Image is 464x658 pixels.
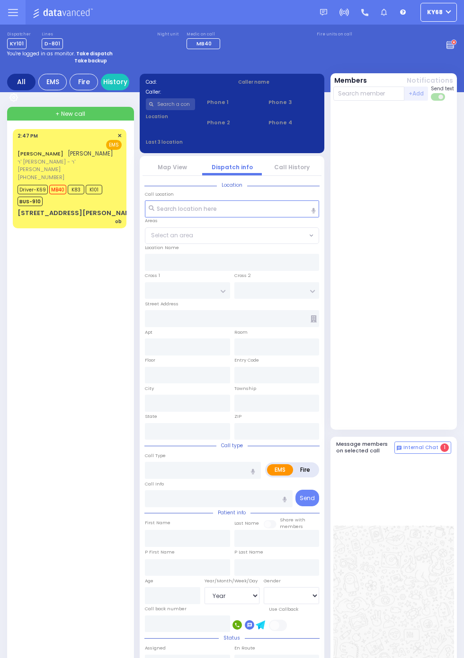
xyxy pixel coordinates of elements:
[146,78,226,86] label: Cad:
[101,74,129,90] a: History
[145,272,160,279] label: Cross 1
[7,38,27,49] span: KY101
[213,509,250,516] span: Patient info
[336,441,395,453] h5: Message members on selected call
[49,185,66,194] span: MB40
[234,520,259,527] label: Last Name
[320,9,327,16] img: message.svg
[145,357,155,364] label: Floor
[212,163,253,171] a: Dispatch info
[293,464,318,476] label: Fire
[407,76,453,86] button: Notifications
[117,132,122,140] span: ✕
[317,32,352,37] label: Fire units on call
[207,98,257,106] span: Phone 1
[146,113,196,120] label: Location
[219,634,245,641] span: Status
[7,32,31,37] label: Dispatcher
[397,446,402,450] img: comment-alt.png
[145,329,152,336] label: Apt
[18,185,48,194] span: Driver-K69
[268,98,318,106] span: Phone 3
[18,158,119,173] span: ר' [PERSON_NAME] - ר' [PERSON_NAME]
[145,413,157,420] label: State
[280,517,305,523] small: Share with
[55,110,85,118] span: + New call
[295,490,319,506] button: Send
[38,74,67,90] div: EMS
[18,132,38,139] span: 2:47 PM
[145,452,166,459] label: Call Type
[403,444,438,451] span: Internal Chat
[216,442,248,449] span: Call type
[42,32,63,37] label: Lines
[431,85,454,92] span: Send text
[145,301,178,307] label: Street Address
[115,218,122,225] div: ob
[234,413,241,420] label: ZIP
[68,185,84,194] span: K83
[394,442,451,454] button: Internal Chat 1
[145,217,158,224] label: Areas
[234,329,248,336] label: Room
[18,197,43,206] span: BUS-910
[145,606,187,612] label: Call back number
[440,443,449,452] span: 1
[205,578,260,584] div: Year/Month/Week/Day
[145,200,319,217] input: Search location here
[7,74,36,90] div: All
[145,385,154,392] label: City
[158,163,187,171] a: Map View
[311,315,317,322] span: Other building occupants
[7,50,75,57] span: You're logged in as monitor.
[76,50,113,57] strong: Take dispatch
[234,357,259,364] label: Entry Code
[268,119,318,127] span: Phone 4
[18,150,63,157] a: [PERSON_NAME]
[234,272,251,279] label: Cross 2
[333,87,405,101] input: Search member
[334,76,367,86] button: Members
[145,645,166,651] label: Assigned
[145,481,164,487] label: Call Info
[70,74,98,90] div: Fire
[74,57,107,64] strong: Take backup
[238,78,319,86] label: Caller name
[18,173,64,181] span: [PHONE_NUMBER]
[86,185,102,194] span: K101
[42,38,63,49] span: D-801
[274,163,310,171] a: Call History
[234,385,256,392] label: Township
[145,244,179,251] label: Location Name
[145,578,153,584] label: Age
[106,140,122,150] span: EMS
[427,8,443,17] span: ky68
[269,606,298,613] label: Use Callback
[145,191,174,198] label: Call Location
[234,549,263,555] label: P Last Name
[264,578,281,584] label: Gender
[68,149,113,157] span: [PERSON_NAME]
[420,3,457,22] button: ky68
[145,519,170,526] label: First Name
[234,645,255,651] label: En Route
[18,208,137,218] div: [STREET_ADDRESS][PERSON_NAME]
[280,523,303,529] span: members
[146,139,232,146] label: Last 3 location
[267,464,293,476] label: EMS
[151,231,193,240] span: Select an area
[33,7,96,18] img: Logo
[146,98,196,110] input: Search a contact
[431,92,446,102] label: Turn off text
[157,32,178,37] label: Night unit
[207,119,257,127] span: Phone 2
[196,40,212,47] span: MB40
[145,549,175,555] label: P First Name
[146,88,226,95] label: Caller:
[187,32,223,37] label: Medic on call
[217,182,247,189] span: Location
